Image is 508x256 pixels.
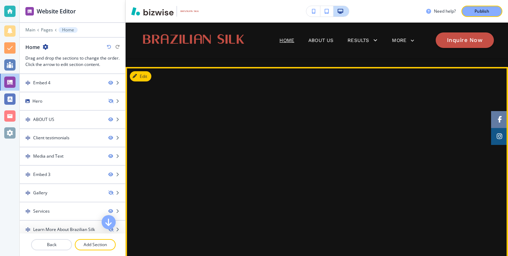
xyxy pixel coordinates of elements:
div: DragServices [20,202,125,220]
div: DragEmbed 4 [20,74,125,92]
img: Drag [25,209,30,214]
img: Drag [25,190,30,195]
img: Drag [25,80,30,85]
p: Home [62,28,74,32]
button: Home [59,27,78,33]
h3: Need help? [434,8,456,14]
div: DragEmbed 3 [20,166,125,183]
img: editor icon [25,7,34,16]
p: Publish [474,8,489,14]
img: Drag [25,117,30,122]
button: Inquire Now [436,32,494,48]
p: Home [279,37,294,44]
div: DragClient testimonials [20,129,125,147]
img: Drag [25,135,30,140]
img: Drag [25,227,30,232]
a: Social media link to instagram account [491,128,508,145]
h2: Website Editor [37,7,76,16]
div: Gallery [33,190,47,196]
h2: Home [25,43,40,51]
p: MORE [392,38,406,43]
div: DragMedia and Text [20,147,125,165]
button: Back [31,239,72,250]
img: Bizwise Logo [131,7,174,16]
div: Hero [20,92,125,110]
div: Embed 3 [33,171,50,178]
p: Results [347,37,369,44]
div: DragLearn More About Brazilian Silk [20,221,125,238]
div: Learn More About Brazilian Silk [33,226,95,233]
button: Pages [41,28,53,32]
div: Media and Text [33,153,64,159]
div: Embed 4 [33,80,50,86]
button: Edit [130,71,151,82]
p: Add Section [75,242,115,248]
div: MORE [392,34,424,45]
div: Hero [32,98,42,104]
p: About Us [308,37,333,44]
p: Back [32,242,71,248]
button: Main [25,28,35,32]
div: ABOUT US [33,116,54,123]
div: Client testimonials [33,135,69,141]
button: Add Section [75,239,116,250]
div: Services [33,208,50,214]
img: Drag [25,154,30,159]
h3: Drag and drop the sections to change the order. Click the arrow to edit section content. [25,55,120,68]
div: DragABOUT US [20,111,125,128]
button: Publish [461,6,502,17]
div: DragGallery [20,184,125,202]
img: Your Logo [180,10,199,13]
img: Drag [25,172,30,177]
a: Social media link to facebook account [491,111,508,128]
img: Brazilian Silk [140,26,246,54]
